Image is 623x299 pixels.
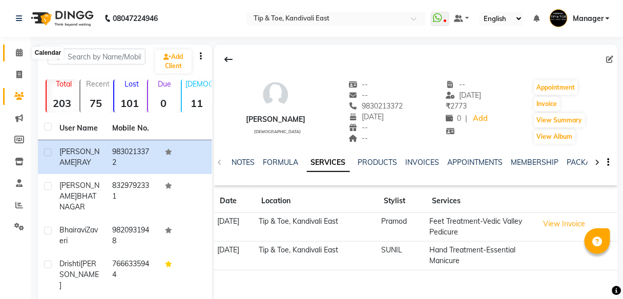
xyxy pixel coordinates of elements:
[573,13,604,24] span: Manager
[47,97,77,110] strong: 203
[349,123,368,132] span: --
[349,80,368,89] span: --
[118,79,145,89] p: Lost
[466,113,468,124] span: |
[32,47,64,59] div: Calendar
[182,97,213,110] strong: 11
[446,114,462,123] span: 0
[148,97,179,110] strong: 0
[349,134,368,143] span: --
[534,113,585,127] button: View Summary
[51,79,77,89] p: Total
[59,181,99,201] span: [PERSON_NAME]
[106,140,159,174] td: 9830213372
[85,79,111,89] p: Recent
[114,97,145,110] strong: 101
[260,79,291,110] img: avatar
[472,112,490,126] a: Add
[77,158,91,167] span: RAY
[448,158,503,167] a: APPOINTMENTS
[446,91,482,100] span: [DATE]
[59,225,86,234] span: Bhairavi
[113,4,158,33] b: 08047224946
[446,101,467,111] span: 2773
[256,189,378,213] th: Location
[378,189,426,213] th: Stylist
[106,252,159,297] td: 7666335944
[534,80,578,95] button: Appointment
[534,130,575,144] button: View Album
[150,79,179,89] p: Due
[155,50,192,73] a: Add Client
[59,259,80,268] span: Drishti
[218,50,240,69] div: Back to Client
[446,101,451,111] span: ₹
[254,129,301,134] span: [DEMOGRAPHIC_DATA]
[214,189,256,213] th: Date
[232,158,255,167] a: NOTES
[48,49,146,65] input: Search by Name/Mobile/Email/Code
[106,174,159,219] td: 8329792331
[426,213,536,242] td: Feet Treatment-Vedic Valley Pedicure
[426,241,536,270] td: Hand Treatment-Essential Manicure
[426,189,536,213] th: Services
[53,117,106,140] th: User Name
[106,117,159,140] th: Mobile No.
[550,9,568,27] img: Manager
[511,158,559,167] a: MEMBERSHIP
[256,241,378,270] td: Tip & Toe, Kandivali East
[214,213,256,242] td: [DATE]
[186,79,213,89] p: [DEMOGRAPHIC_DATA]
[246,114,305,125] div: [PERSON_NAME]
[80,97,111,110] strong: 75
[349,112,384,121] span: [DATE]
[446,80,466,89] span: --
[349,91,368,100] span: --
[378,213,426,242] td: Pramod
[539,216,590,232] button: View Invoice
[534,97,560,111] button: Invoice
[349,101,403,111] span: 9830213372
[59,147,99,167] span: [PERSON_NAME]
[406,158,440,167] a: INVOICES
[214,241,256,270] td: [DATE]
[106,219,159,252] td: 9820931948
[358,158,398,167] a: PRODUCTS
[256,213,378,242] td: Tip & Toe, Kandivali East
[59,191,96,211] span: BHATNAGAR
[307,154,350,172] a: SERVICES
[26,4,96,33] img: logo
[567,158,605,167] a: PACKAGES
[263,158,299,167] a: FORMULA
[59,259,99,290] span: [PERSON_NAME]
[378,241,426,270] td: SUNIL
